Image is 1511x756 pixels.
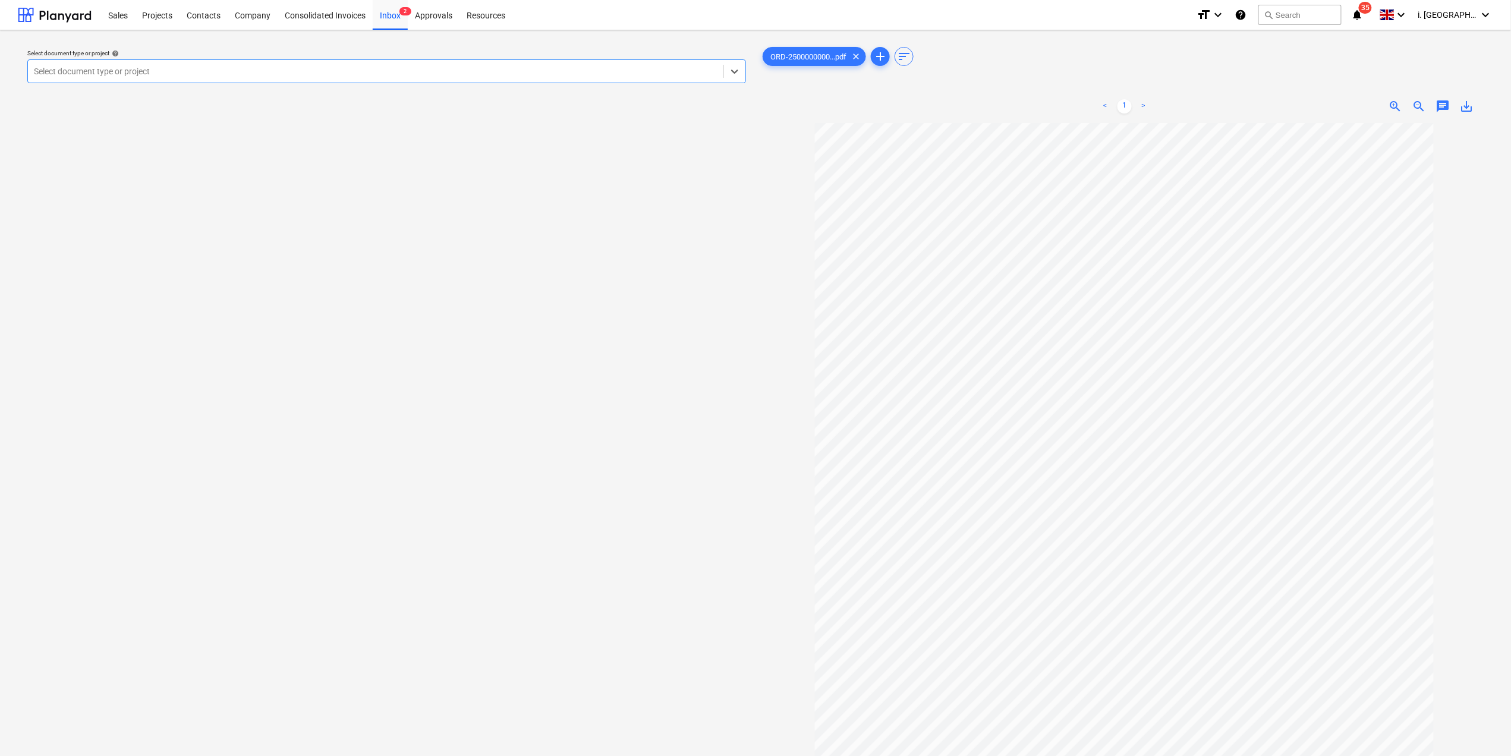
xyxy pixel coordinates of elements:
span: chat [1436,99,1450,114]
span: zoom_out [1412,99,1427,114]
span: sort [897,49,911,64]
iframe: Chat Widget [1452,699,1511,756]
a: Next page [1137,99,1151,114]
a: Previous page [1098,99,1113,114]
a: Page 1 is your current page [1117,99,1132,114]
span: help [109,50,119,57]
div: ORD-2500000000...pdf [763,47,866,66]
div: Select document type or project [27,49,746,57]
span: add [873,49,887,64]
span: zoom_in [1389,99,1403,114]
span: 2 [399,7,411,15]
span: clear [849,49,863,64]
span: save_alt [1460,99,1474,114]
span: ORD-2500000000...pdf [763,52,854,61]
